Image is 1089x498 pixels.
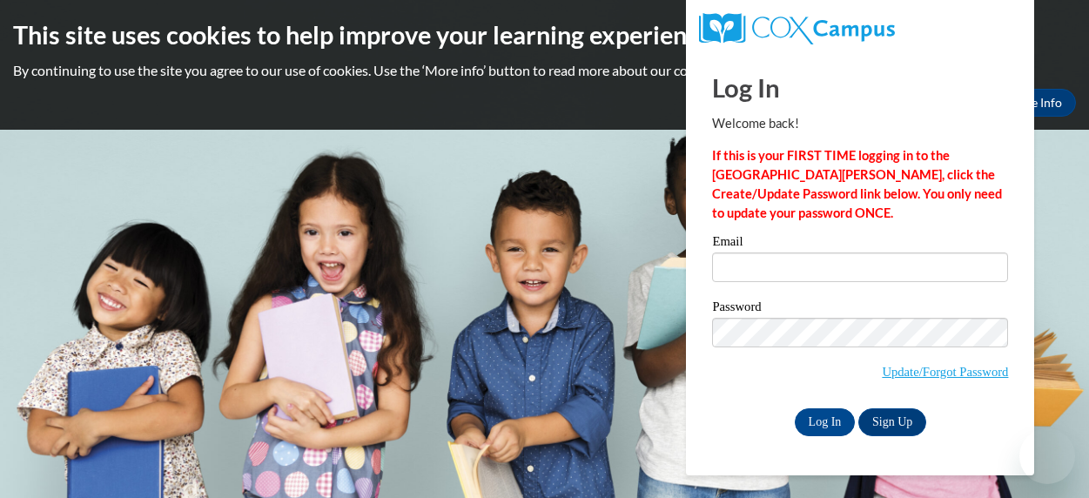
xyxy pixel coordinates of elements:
[994,89,1076,117] a: More Info
[795,408,856,436] input: Log In
[1019,428,1075,484] iframe: Button to launch messaging window
[13,61,1076,80] p: By continuing to use the site you agree to our use of cookies. Use the ‘More info’ button to read...
[712,114,1008,133] p: Welcome back!
[858,408,926,436] a: Sign Up
[699,13,894,44] img: COX Campus
[712,148,1002,220] strong: If this is your FIRST TIME logging in to the [GEOGRAPHIC_DATA][PERSON_NAME], click the Create/Upd...
[882,365,1008,379] a: Update/Forgot Password
[712,300,1008,318] label: Password
[712,70,1008,105] h1: Log In
[712,235,1008,252] label: Email
[13,17,1076,52] h2: This site uses cookies to help improve your learning experience.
